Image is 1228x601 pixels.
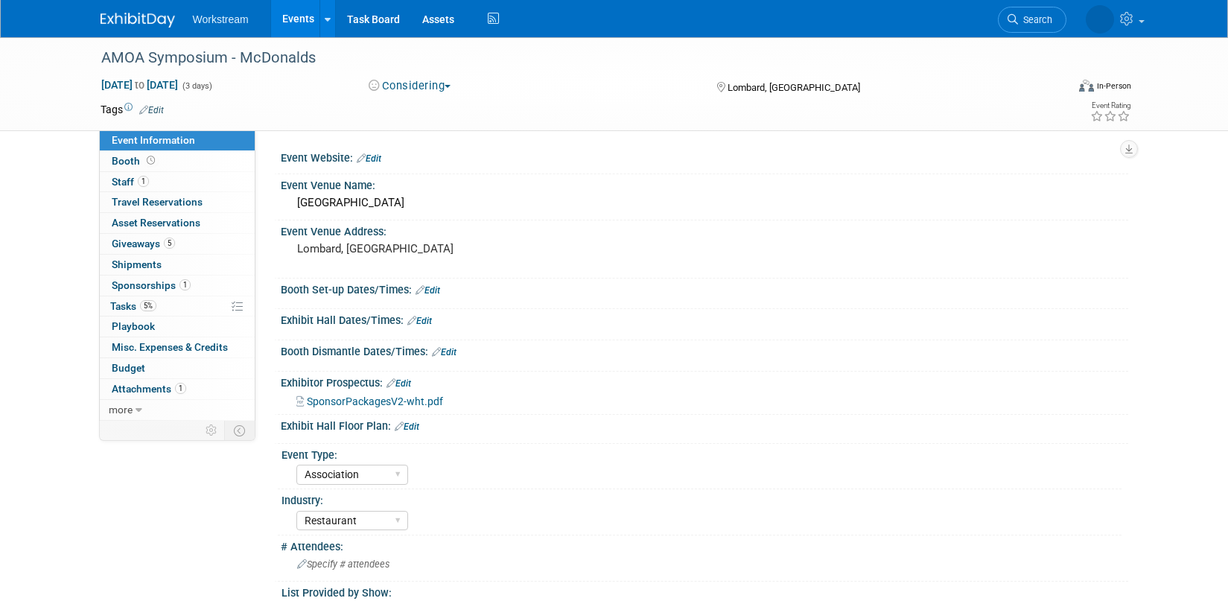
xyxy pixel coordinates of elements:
[112,134,195,146] span: Event Information
[998,7,1066,33] a: Search
[100,213,255,233] a: Asset Reservations
[100,400,255,420] a: more
[386,378,411,389] a: Edit
[281,372,1128,391] div: Exhibitor Prospectus:
[100,234,255,254] a: Giveaways5
[1096,80,1131,92] div: In-Person
[112,176,149,188] span: Staff
[100,130,255,150] a: Event Information
[281,415,1128,434] div: Exhibit Hall Floor Plan:
[110,300,156,312] span: Tasks
[1079,80,1094,92] img: Format-Inperson.png
[307,395,443,407] span: SponsorPackagesV2-wht.pdf
[296,395,443,407] a: SponsorPackagesV2-wht.pdf
[101,78,179,92] span: [DATE] [DATE]
[112,217,200,229] span: Asset Reservations
[292,191,1117,214] div: [GEOGRAPHIC_DATA]
[164,238,175,249] span: 5
[297,559,389,570] span: Specify # attendees
[179,279,191,290] span: 1
[728,82,860,93] span: Lombard, [GEOGRAPHIC_DATA]
[416,285,440,296] a: Edit
[96,45,1044,71] div: AMOA Symposium - McDonalds
[363,78,456,94] button: Considering
[175,383,186,394] span: 1
[138,176,149,187] span: 1
[100,255,255,275] a: Shipments
[281,340,1128,360] div: Booth Dismantle Dates/Times:
[281,535,1128,554] div: # Attendees:
[139,105,164,115] a: Edit
[112,238,175,249] span: Giveaways
[112,155,158,167] span: Booth
[100,172,255,192] a: Staff1
[281,309,1128,328] div: Exhibit Hall Dates/Times:
[193,13,249,25] span: Workstream
[199,421,225,440] td: Personalize Event Tab Strip
[100,151,255,171] a: Booth
[281,174,1128,193] div: Event Venue Name:
[181,81,212,91] span: (3 days)
[133,79,147,91] span: to
[1018,14,1052,25] span: Search
[407,316,432,326] a: Edit
[281,220,1128,239] div: Event Venue Address:
[101,13,175,28] img: ExhibitDay
[1090,102,1130,109] div: Event Rating
[979,77,1132,100] div: Event Format
[395,422,419,432] a: Edit
[281,279,1128,298] div: Booth Set-up Dates/Times:
[112,320,155,332] span: Playbook
[224,421,255,440] td: Toggle Event Tabs
[109,404,133,416] span: more
[112,196,203,208] span: Travel Reservations
[144,155,158,166] span: Booth not reserved yet
[100,358,255,378] a: Budget
[101,102,164,117] td: Tags
[100,296,255,317] a: Tasks5%
[112,279,191,291] span: Sponsorships
[297,242,617,255] pre: Lombard, [GEOGRAPHIC_DATA]
[281,489,1122,508] div: Industry:
[100,192,255,212] a: Travel Reservations
[100,337,255,357] a: Misc. Expenses & Credits
[281,444,1122,462] div: Event Type:
[100,276,255,296] a: Sponsorships1
[432,347,456,357] a: Edit
[100,379,255,399] a: Attachments1
[281,582,1122,600] div: List Provided by Show:
[112,362,145,374] span: Budget
[100,317,255,337] a: Playbook
[112,258,162,270] span: Shipments
[1086,5,1114,34] img: Tatia Meghdadi
[140,300,156,311] span: 5%
[112,341,228,353] span: Misc. Expenses & Credits
[281,147,1128,166] div: Event Website:
[112,383,186,395] span: Attachments
[357,153,381,164] a: Edit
